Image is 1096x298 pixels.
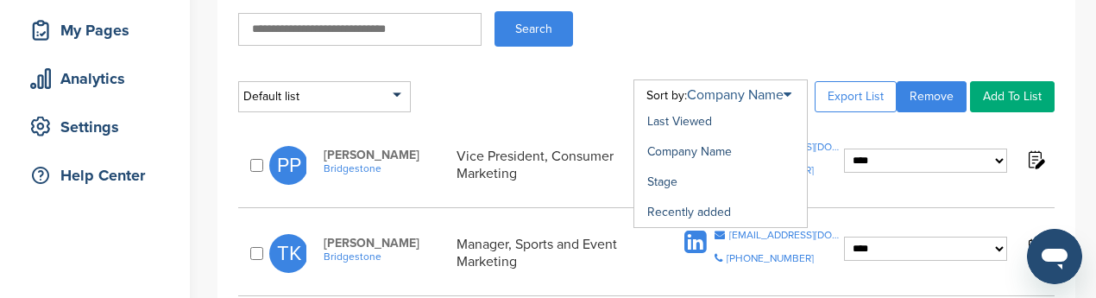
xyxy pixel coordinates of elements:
[324,250,449,263] a: Bridgestone
[1027,229,1082,284] iframe: Button to launch messaging window
[17,59,173,98] a: Analytics
[238,81,411,112] div: Default list
[970,81,1055,112] a: Add To List
[457,148,652,182] div: Vice President, Consumer Marketing
[647,205,731,219] a: Recently added
[26,15,173,46] div: My Pages
[17,155,173,195] a: Help Center
[647,144,732,159] a: Company Name
[457,236,652,270] div: Manager, Sports and Event Marketing
[1024,149,1046,170] img: Notes
[26,160,173,191] div: Help Center
[17,10,173,50] a: My Pages
[17,107,173,147] a: Settings
[26,63,173,94] div: Analytics
[727,253,814,263] div: [PHONE_NUMBER]
[26,111,173,143] div: Settings
[729,230,844,240] div: [EMAIL_ADDRESS][DOMAIN_NAME]
[324,148,449,162] span: [PERSON_NAME]
[324,162,449,174] a: Bridgestone
[269,146,308,185] span: PP
[897,81,967,112] a: Remove
[324,236,449,250] span: [PERSON_NAME]
[647,174,677,189] a: Stage
[1024,237,1046,258] img: Notes
[687,86,791,104] a: Company Name
[494,11,573,47] button: Search
[647,114,712,129] a: Last Viewed
[646,88,791,102] div: Sort by:
[269,234,308,273] span: TK
[815,81,897,112] a: Export List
